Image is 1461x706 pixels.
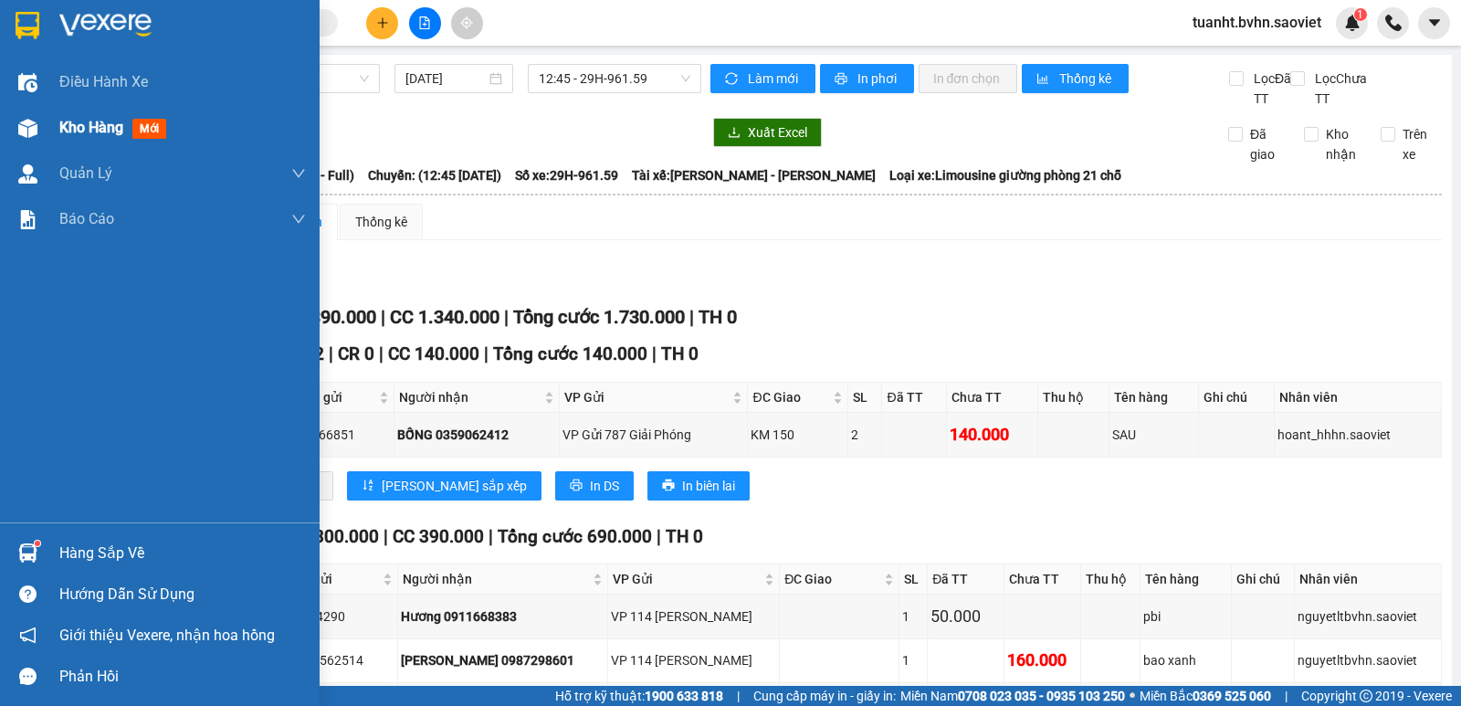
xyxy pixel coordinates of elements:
span: TH 0 [666,526,703,547]
span: Lọc Đã TT [1246,68,1294,109]
span: | [329,343,333,364]
th: Chưa TT [1004,564,1081,595]
th: SL [848,383,883,413]
span: 12:45 - 29H-961.59 [539,65,689,92]
div: SAU [1112,425,1195,445]
button: sort-ascending[PERSON_NAME] sắp xếp [347,471,541,501]
th: Tên hàng [1140,564,1232,595]
span: | [384,526,388,547]
span: Người nhận [403,569,589,589]
sup: 1 [1354,8,1367,21]
th: Đã TT [882,383,946,413]
div: VP 114 [PERSON_NAME] [611,606,777,627]
span: mới [132,119,166,139]
span: TH 0 [699,306,737,328]
span: Trên xe [1395,124,1443,164]
span: tuanht.bvhn.saoviet [1178,11,1336,34]
div: Hàng sắp về [59,540,306,567]
div: 2 [851,425,879,445]
div: nguyetltbvhn.saoviet [1298,650,1438,670]
div: pbi [1143,606,1228,627]
div: bao xanh [1143,650,1228,670]
td: VP Gửi 787 Giải Phóng [560,413,749,457]
span: sort-ascending [362,479,374,493]
span: Loại xe: Limousine giường phòng 21 chỗ [889,165,1121,185]
span: Quản Lý [59,162,112,184]
span: Kho nhận [1319,124,1366,164]
th: Thu hộ [1038,383,1109,413]
span: Báo cáo [59,207,114,230]
img: warehouse-icon [18,543,37,563]
button: printerIn biên lai [647,471,750,501]
span: Điều hành xe [59,70,148,93]
span: Tổng cước 690.000 [498,526,652,547]
th: Nhân viên [1275,383,1442,413]
button: In đơn chọn [919,64,1018,93]
span: Người nhận [399,387,540,407]
div: BỐNG 0359062412 [397,425,555,445]
span: download [728,126,741,141]
button: aim [451,7,483,39]
span: Tài xế: [PERSON_NAME] - [PERSON_NAME] [632,165,876,185]
span: In biên lai [682,476,735,496]
span: Làm mới [748,68,801,89]
button: printerIn DS [555,471,634,501]
div: 0335454290 [272,606,394,627]
span: Người gửi [284,387,375,407]
span: Thống kê [1059,68,1114,89]
span: Miền Nam [900,686,1125,706]
span: VP Gửi [564,387,730,407]
span: Xuất Excel [748,122,807,142]
th: Đã TT [928,564,1004,595]
span: CR 300.000 [288,526,379,547]
span: down [291,166,306,181]
th: Chưa TT [947,383,1039,413]
span: VP Gửi [613,569,762,589]
th: SL [899,564,928,595]
span: Kho hàng [59,119,123,136]
div: Hướng dẫn sử dụng [59,581,306,608]
img: warehouse-icon [18,73,37,92]
button: syncLàm mới [710,64,815,93]
span: printer [570,479,583,493]
div: 50.000 [930,604,1001,629]
button: downloadXuất Excel [713,118,822,147]
span: ⚪️ [1130,692,1135,700]
img: warehouse-icon [18,119,37,138]
span: sync [725,72,741,87]
span: ĐC Giao [784,569,879,589]
img: phone-icon [1385,15,1402,31]
strong: 0708 023 035 - 0935 103 250 [958,689,1125,703]
span: | [484,343,489,364]
td: VP 114 Trần Nhật Duật [608,639,781,683]
span: | [689,306,694,328]
button: file-add [409,7,441,39]
span: caret-down [1426,15,1443,31]
div: [PERSON_NAME] 0987298601 [401,650,604,670]
span: printer [662,479,675,493]
span: Người gửi [274,569,379,589]
div: 1 [902,606,924,627]
input: 12/10/2025 [405,68,487,89]
span: 1 [1357,8,1363,21]
span: Lọc Chưa TT [1308,68,1382,109]
div: Thống kê [355,212,407,232]
span: | [657,526,661,547]
span: Hỗ trợ kỹ thuật: [555,686,723,706]
span: Chuyến: (12:45 [DATE]) [368,165,501,185]
div: hoant_hhhn.saoviet [1277,425,1438,445]
span: Số xe: 29H-961.59 [515,165,618,185]
span: In DS [590,476,619,496]
span: | [652,343,657,364]
span: | [504,306,509,328]
span: [PERSON_NAME] sắp xếp [382,476,527,496]
sup: 1 [35,541,40,546]
div: KT 0377562514 [272,650,394,670]
img: warehouse-icon [18,164,37,184]
span: aim [460,16,473,29]
span: Tổng cước 1.730.000 [513,306,685,328]
span: | [737,686,740,706]
img: logo-vxr [16,12,39,39]
strong: 1900 633 818 [645,689,723,703]
span: | [489,526,493,547]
